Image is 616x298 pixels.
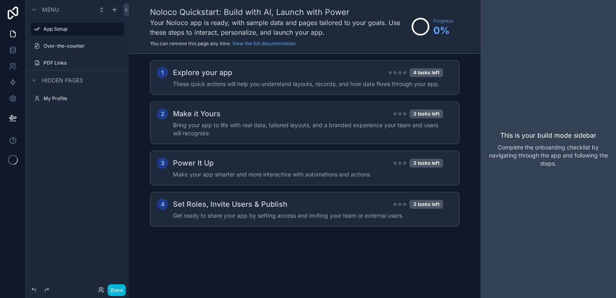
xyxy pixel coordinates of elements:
span: Progress [433,18,453,24]
button: Done [108,284,126,296]
h3: Your Noloco app is ready, with sample data and pages tailored to your goals. Use these steps to i... [150,18,408,37]
span: Menu [42,6,59,14]
span: 0 % [433,24,453,37]
span: You can remove this page any time. [150,40,231,46]
label: App Setup [44,26,119,32]
a: View the full documentation. [232,40,297,46]
p: Complete the onboarding checklist by navigating through the app and following the steps. [487,143,610,168]
h1: Noloco Quickstart: Build with AI, Launch with Power [150,6,408,18]
span: Hidden pages [42,76,83,84]
p: This is your build mode sidebar [500,130,596,140]
label: Over-the-counter [44,43,123,49]
label: My Profile [44,95,123,102]
label: PDF Links [44,60,123,66]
